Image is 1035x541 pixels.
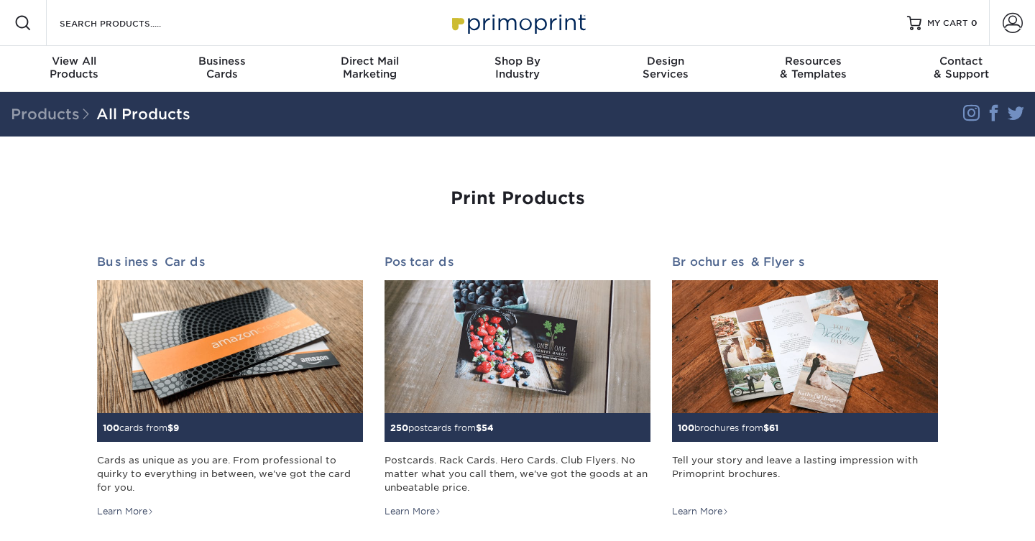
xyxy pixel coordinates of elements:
[97,188,938,209] h1: Print Products
[11,106,96,123] span: Products
[97,255,363,518] a: Business Cards 100cards from$9 Cards as unique as you are. From professional to quirky to everyth...
[592,55,740,68] span: Design
[887,55,1035,68] span: Contact
[96,106,190,123] a: All Products
[295,46,443,92] a: Direct MailMarketing
[97,255,363,269] h2: Business Cards
[390,422,494,433] small: postcards from
[927,17,968,29] span: MY CART
[740,55,888,68] span: Resources
[476,422,482,433] span: $
[740,46,888,92] a: Resources& Templates
[385,280,650,413] img: Postcards
[385,255,650,269] h2: Postcards
[887,46,1035,92] a: Contact& Support
[672,255,938,269] h2: Brochures & Flyers
[148,46,296,92] a: BusinessCards
[592,46,740,92] a: DesignServices
[295,55,443,68] span: Direct Mail
[672,505,729,518] div: Learn More
[103,422,179,433] small: cards from
[740,55,888,80] div: & Templates
[443,46,592,92] a: Shop ByIndustry
[678,422,694,433] span: 100
[385,505,441,518] div: Learn More
[672,453,938,495] div: Tell your story and leave a lasting impression with Primoprint brochures.
[173,422,179,433] span: 9
[58,14,198,32] input: SEARCH PRODUCTS.....
[446,7,589,38] img: Primoprint
[678,422,778,433] small: brochures from
[148,55,296,80] div: Cards
[482,422,494,433] span: 54
[592,55,740,80] div: Services
[385,255,650,518] a: Postcards 250postcards from$54 Postcards. Rack Cards. Hero Cards. Club Flyers. No matter what you...
[971,18,977,28] span: 0
[295,55,443,80] div: Marketing
[103,422,119,433] span: 100
[887,55,1035,80] div: & Support
[763,422,769,433] span: $
[443,55,592,68] span: Shop By
[97,280,363,413] img: Business Cards
[672,280,938,413] img: Brochures & Flyers
[769,422,778,433] span: 61
[148,55,296,68] span: Business
[97,505,154,518] div: Learn More
[443,55,592,80] div: Industry
[97,453,363,495] div: Cards as unique as you are. From professional to quirky to everything in between, we've got the c...
[167,422,173,433] span: $
[672,255,938,518] a: Brochures & Flyers 100brochures from$61 Tell your story and leave a lasting impression with Primo...
[390,422,408,433] span: 250
[385,453,650,495] div: Postcards. Rack Cards. Hero Cards. Club Flyers. No matter what you call them, we've got the goods...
